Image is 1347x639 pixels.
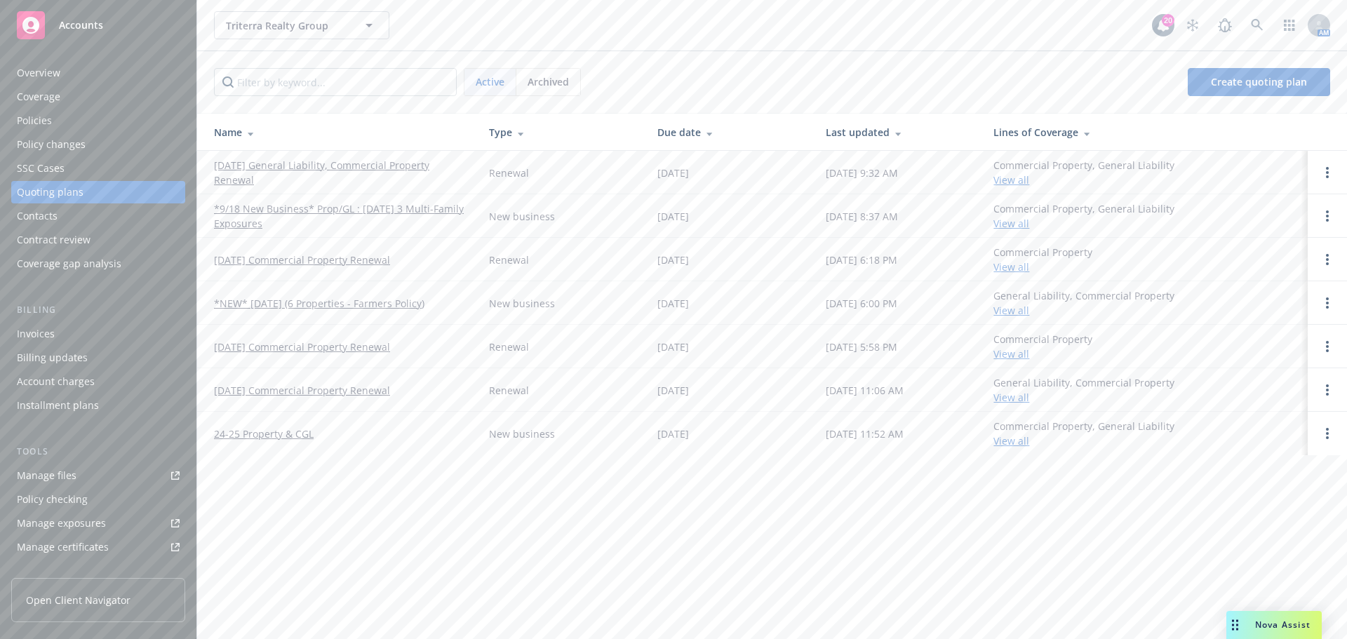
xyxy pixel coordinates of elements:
div: [DATE] [657,209,689,224]
div: New business [489,209,555,224]
a: Policy changes [11,133,185,156]
div: SSC Cases [17,157,65,180]
div: [DATE] [657,166,689,180]
a: Open options [1319,164,1336,181]
a: Contract review [11,229,185,251]
div: [DATE] [657,383,689,398]
div: 20 [1162,14,1174,27]
div: Contract review [17,229,91,251]
div: [DATE] [657,426,689,441]
div: [DATE] 8:37 AM [826,209,898,224]
span: Nova Assist [1255,619,1311,631]
div: Installment plans [17,394,99,417]
a: Contacts [11,205,185,227]
a: Open options [1319,251,1336,268]
div: General Liability, Commercial Property [993,288,1174,318]
a: View all [993,173,1029,187]
a: Stop snowing [1179,11,1207,39]
div: Coverage [17,86,60,108]
div: [DATE] [657,296,689,311]
div: Manage claims [17,560,88,582]
div: Commercial Property, General Liability [993,419,1174,448]
a: Invoices [11,323,185,345]
input: Filter by keyword... [214,68,457,96]
button: Nova Assist [1226,611,1322,639]
div: Invoices [17,323,55,345]
span: Triterra Realty Group [226,18,347,33]
div: [DATE] 11:06 AM [826,383,904,398]
a: SSC Cases [11,157,185,180]
div: Commercial Property, General Liability [993,201,1174,231]
div: Manage files [17,464,76,487]
a: View all [993,391,1029,404]
a: *NEW* [DATE] (6 Properties - Farmers Policy) [214,296,424,311]
div: Billing [11,303,185,317]
a: [DATE] Commercial Property Renewal [214,383,390,398]
div: Renewal [489,253,529,267]
a: [DATE] Commercial Property Renewal [214,339,390,354]
div: New business [489,296,555,311]
a: Report a Bug [1211,11,1239,39]
div: Commercial Property, General Liability [993,158,1174,187]
span: Active [476,74,504,89]
div: Last updated [826,125,972,140]
div: Policies [17,109,52,132]
a: Open options [1319,208,1336,224]
button: Triterra Realty Group [214,11,389,39]
div: Coverage gap analysis [17,253,121,275]
a: Manage files [11,464,185,487]
a: Open options [1319,382,1336,398]
div: Type [489,125,635,140]
div: Account charges [17,370,95,393]
div: [DATE] [657,253,689,267]
div: [DATE] 6:00 PM [826,296,897,311]
a: View all [993,260,1029,274]
div: [DATE] [657,339,689,354]
a: [DATE] Commercial Property Renewal [214,253,390,267]
a: 24-25 Property & CGL [214,426,314,441]
div: Commercial Property [993,245,1092,274]
div: Billing updates [17,347,88,369]
a: Open options [1319,295,1336,311]
div: [DATE] 6:18 PM [826,253,897,267]
div: Manage certificates [17,536,109,558]
div: Quoting plans [17,181,83,203]
a: Policy checking [11,488,185,511]
span: Accounts [59,20,103,31]
div: Tools [11,445,185,459]
a: [DATE] General Liability, Commercial Property Renewal [214,158,467,187]
a: Coverage [11,86,185,108]
a: View all [993,217,1029,230]
a: Quoting plans [11,181,185,203]
a: Manage exposures [11,512,185,534]
a: *9/18 New Business* Prop/GL : [DATE] 3 Multi-Family Exposures [214,201,467,231]
a: Switch app [1275,11,1304,39]
a: Open options [1319,425,1336,442]
span: Archived [528,74,569,89]
div: [DATE] 5:58 PM [826,339,897,354]
a: View all [993,434,1029,448]
div: New business [489,426,555,441]
a: Open options [1319,338,1336,355]
div: Lines of Coverage [993,125,1296,140]
a: Manage claims [11,560,185,582]
a: Accounts [11,6,185,45]
div: Name [214,125,467,140]
a: Overview [11,62,185,84]
span: Open Client Navigator [26,593,130,607]
div: Due date [657,125,803,140]
a: Account charges [11,370,185,393]
a: View all [993,304,1029,317]
div: Contacts [17,205,58,227]
div: Renewal [489,166,529,180]
div: Policy checking [17,488,88,511]
span: Create quoting plan [1211,75,1307,88]
div: Manage exposures [17,512,106,534]
div: Renewal [489,383,529,398]
a: Installment plans [11,394,185,417]
a: Create quoting plan [1188,68,1330,96]
a: Search [1243,11,1271,39]
div: Drag to move [1226,611,1244,639]
a: Billing updates [11,347,185,369]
